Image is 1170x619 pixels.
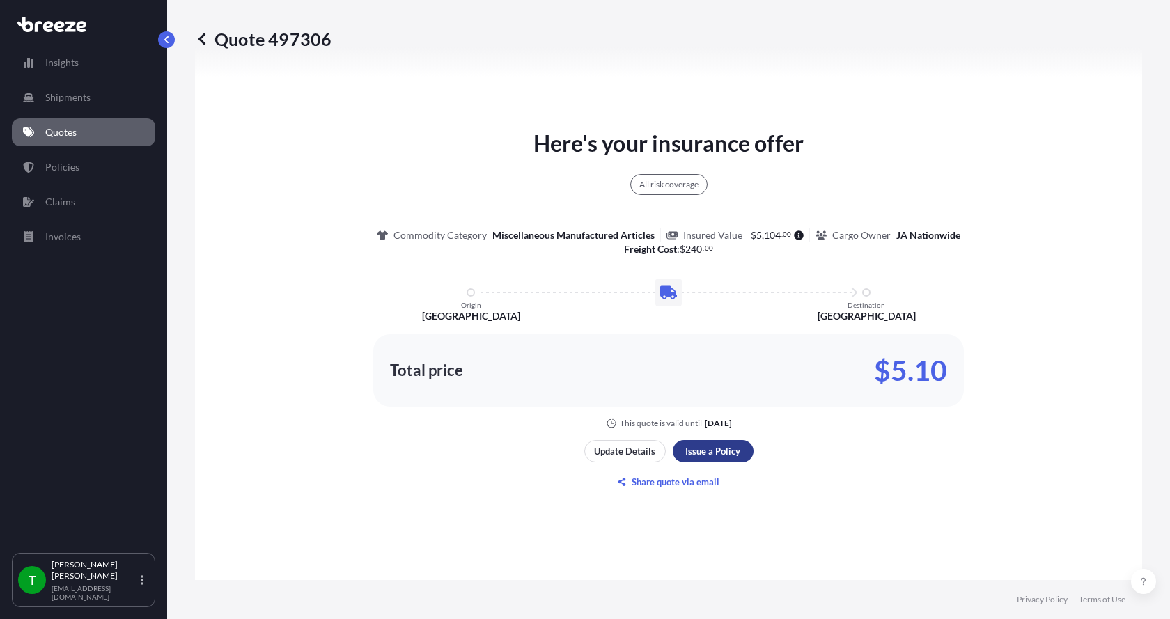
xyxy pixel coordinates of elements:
[12,153,155,181] a: Policies
[12,188,155,216] a: Claims
[12,49,155,77] a: Insights
[390,363,463,377] p: Total price
[45,230,81,244] p: Invoices
[492,228,655,242] p: Miscellaneous Manufactured Articles
[762,230,764,240] span: ,
[620,418,702,429] p: This quote is valid until
[533,127,804,160] p: Here's your insurance offer
[624,243,677,255] b: Freight Cost
[630,174,708,195] div: All risk coverage
[632,475,719,489] p: Share quote via email
[874,359,947,382] p: $5.10
[422,309,520,323] p: [GEOGRAPHIC_DATA]
[52,584,138,601] p: [EMAIL_ADDRESS][DOMAIN_NAME]
[12,223,155,251] a: Invoices
[45,160,79,174] p: Policies
[45,125,77,139] p: Quotes
[818,309,916,323] p: [GEOGRAPHIC_DATA]
[584,440,666,462] button: Update Details
[756,230,762,240] span: 5
[764,230,781,240] span: 104
[685,444,740,458] p: Issue a Policy
[683,228,742,242] p: Insured Value
[1079,594,1125,605] a: Terms of Use
[751,230,756,240] span: $
[705,418,732,429] p: [DATE]
[45,56,79,70] p: Insights
[393,228,487,242] p: Commodity Category
[52,559,138,581] p: [PERSON_NAME] [PERSON_NAME]
[584,471,754,493] button: Share quote via email
[461,301,481,309] p: Origin
[783,232,791,237] span: 00
[673,440,754,462] button: Issue a Policy
[29,573,36,587] span: T
[685,244,702,254] span: 240
[680,244,685,254] span: $
[12,84,155,111] a: Shipments
[45,91,91,104] p: Shipments
[848,301,885,309] p: Destination
[1017,594,1068,605] a: Privacy Policy
[195,28,331,50] p: Quote 497306
[12,118,155,146] a: Quotes
[705,246,713,251] span: 00
[781,232,783,237] span: .
[896,228,960,242] p: JA Nationwide
[624,242,713,256] p: :
[45,195,75,209] p: Claims
[832,228,891,242] p: Cargo Owner
[594,444,655,458] p: Update Details
[703,246,704,251] span: .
